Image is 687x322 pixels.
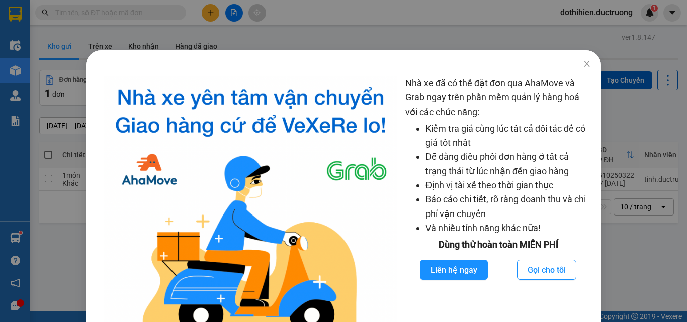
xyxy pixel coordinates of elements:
[425,178,591,192] li: Định vị tài xế theo thời gian thực
[573,50,601,78] button: Close
[425,221,591,235] li: Và nhiều tính năng khác nữa!
[425,122,591,150] li: Kiểm tra giá cùng lúc tất cả đối tác để có giá tốt nhất
[425,150,591,178] li: Dễ dàng điều phối đơn hàng ở tất cả trạng thái từ lúc nhận đến giao hàng
[425,192,591,221] li: Báo cáo chi tiết, rõ ràng doanh thu và chi phí vận chuyển
[420,260,488,280] button: Liên hệ ngay
[405,238,591,252] div: Dùng thử hoàn toàn MIỄN PHÍ
[583,60,591,68] span: close
[431,264,477,276] span: Liên hệ ngay
[517,260,576,280] button: Gọi cho tôi
[528,264,566,276] span: Gọi cho tôi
